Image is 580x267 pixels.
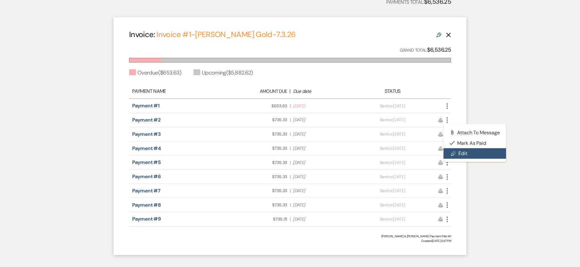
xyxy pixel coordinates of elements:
[129,69,182,77] div: Overdue ( $653.63 )
[156,29,296,40] a: Invoice #1-[PERSON_NAME] Gold-7.3.26
[293,103,350,109] span: [DATE]
[353,159,432,166] div: on [DATE]
[444,127,506,138] button: Attach to Message
[400,45,451,54] p: Grand Total:
[293,131,350,137] span: [DATE]
[380,216,388,222] span: Sent
[353,131,432,137] div: on [DATE]
[444,138,506,148] button: Mark as Paid
[230,103,287,109] span: $653.63
[293,216,350,222] span: [DATE]
[293,145,350,152] span: [DATE]
[132,145,161,152] a: Payment #4
[353,202,432,208] div: on [DATE]
[353,117,432,123] div: on [DATE]
[380,131,388,137] span: Sent
[132,88,227,95] div: Payment Name
[230,145,287,152] span: $735.33
[293,88,350,95] div: Due date
[230,216,287,222] span: $735.31
[230,159,287,166] span: $735.33
[132,102,159,109] a: Payment #1
[132,173,161,180] a: Payment #6
[293,159,350,166] span: [DATE]
[230,131,287,137] span: $735.33
[380,145,388,151] span: Sent
[427,46,451,54] strong: $6,536.25
[380,117,388,123] span: Sent
[227,88,353,95] div: |
[230,202,287,208] span: $735.33
[132,187,160,194] a: Payment #7
[132,117,160,123] a: Payment #2
[193,69,253,77] div: Upcoming ( $5,882.62 )
[132,216,161,222] a: Payment #9
[353,145,432,152] div: on [DATE]
[353,187,432,194] div: on [DATE]
[380,103,388,109] span: Sent
[132,202,161,208] a: Payment #8
[353,88,432,95] div: Status
[293,202,350,208] span: [DATE]
[129,239,451,243] span: Created: [DATE] 5:47 PM
[129,29,296,40] h4: Invoice:
[230,117,287,123] span: $735.33
[293,174,350,180] span: [DATE]
[230,88,287,95] div: Amount Due
[353,103,432,109] div: on [DATE]
[230,187,287,194] span: $735.33
[353,174,432,180] div: on [DATE]
[353,216,432,222] div: on [DATE]
[380,188,388,193] span: Sent
[293,187,350,194] span: [DATE]
[132,159,161,166] a: Payment #5
[444,148,506,159] a: Edit
[380,202,388,208] span: Sent
[230,174,287,180] span: $735.33
[380,174,388,179] span: Sent
[293,117,350,123] span: [DATE]
[380,160,388,165] span: Sent
[129,234,451,239] div: [PERSON_NAME] & [PERSON_NAME] Payment Plan #1
[132,131,161,137] a: Payment #3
